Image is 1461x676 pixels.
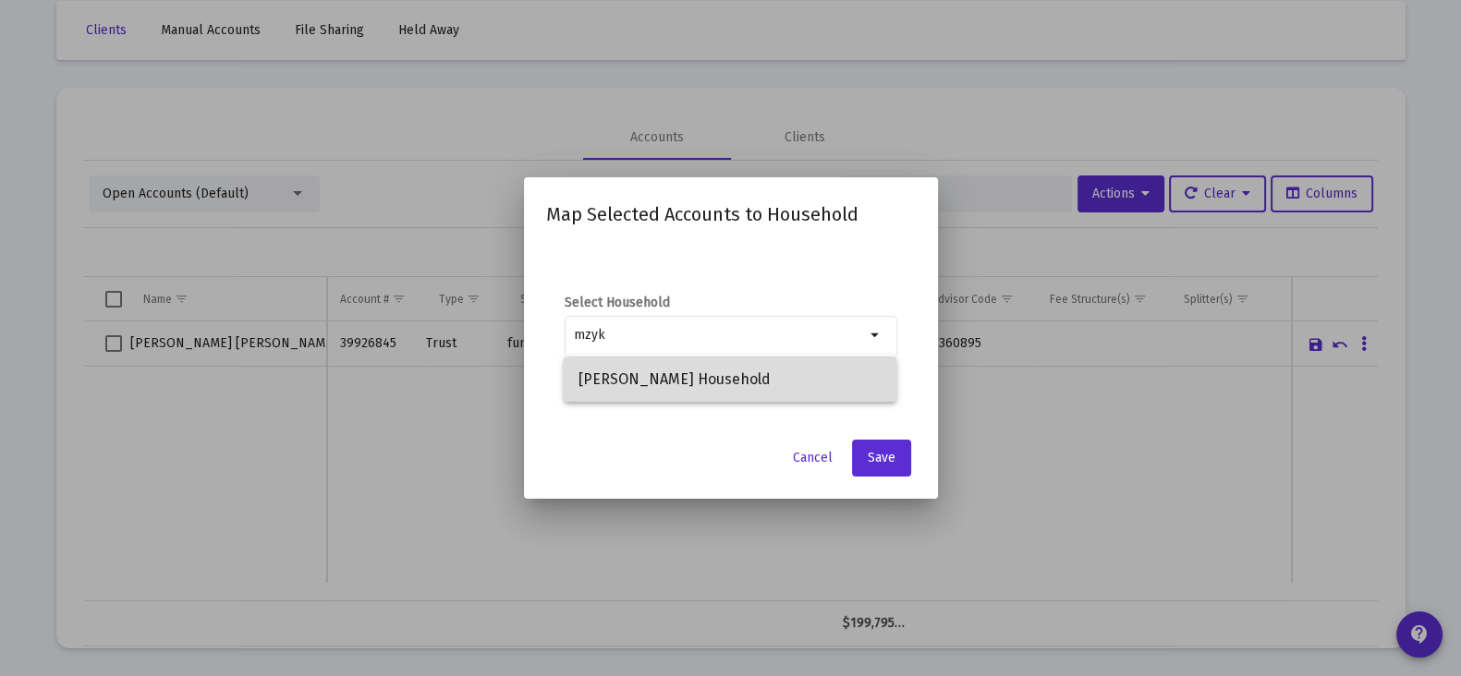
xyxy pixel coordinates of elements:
span: Save [868,450,895,465]
label: Select Household [565,294,897,312]
button: Save [852,440,911,477]
h2: Map Selected Accounts to Household [546,199,916,229]
input: Search or select a household [574,328,865,343]
span: [PERSON_NAME] Household [578,357,882,402]
mat-icon: arrow_drop_down [865,324,887,346]
span: Cancel [793,450,833,465]
button: Cancel [778,440,847,477]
